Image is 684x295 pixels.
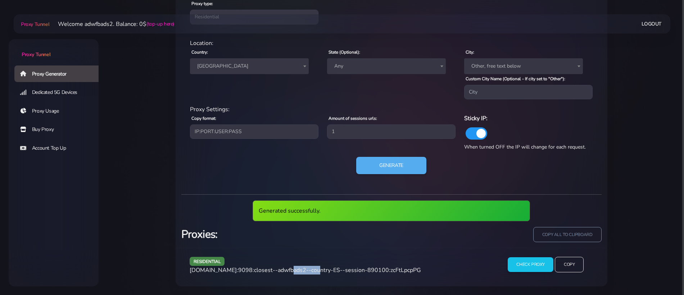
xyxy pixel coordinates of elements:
[186,105,597,114] div: Proxy Settings:
[578,177,675,286] iframe: Webchat Widget
[14,121,104,138] a: Buy Proxy
[464,58,583,74] span: Other, free text below
[642,17,662,31] a: Logout
[14,65,104,82] a: Proxy Generator
[191,115,216,122] label: Copy format:
[21,21,49,28] span: Proxy Tunnel
[186,39,597,47] div: Location:
[555,257,584,272] input: Copy
[181,227,387,242] h3: Proxies:
[464,144,586,150] span: When turned OFF the IP will change for each request.
[14,84,104,101] a: Dedicated 5G Devices
[466,49,474,55] label: City:
[194,61,304,71] span: Spain
[464,85,593,99] input: City
[533,227,602,242] input: copy all to clipboard
[191,0,213,7] label: Proxy type:
[464,114,593,123] h6: Sticky IP:
[14,103,104,119] a: Proxy Usage
[9,39,99,58] a: Proxy Tunnel
[253,200,530,221] div: Generated successfully.
[468,61,579,71] span: Other, free text below
[327,58,446,74] span: Any
[190,257,225,266] span: residential
[49,20,174,28] li: Welcome adwfbads2. Balance: 0$
[191,49,208,55] label: Country:
[508,257,553,272] input: Check Proxy
[466,76,565,82] label: Custom City Name (Optional - If city set to "Other"):
[146,20,174,28] a: (top-up here)
[356,157,426,174] button: Generate
[329,115,377,122] label: Amount of sessions urls:
[331,61,441,71] span: Any
[14,140,104,156] a: Account Top Up
[190,266,421,274] span: [DOMAIN_NAME]:9098:closest--adwfbads2--country-ES--session-890100:zcFtLpcpPG
[190,58,309,74] span: Spain
[22,51,50,58] span: Proxy Tunnel
[19,18,49,30] a: Proxy Tunnel
[329,49,360,55] label: State (Optional):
